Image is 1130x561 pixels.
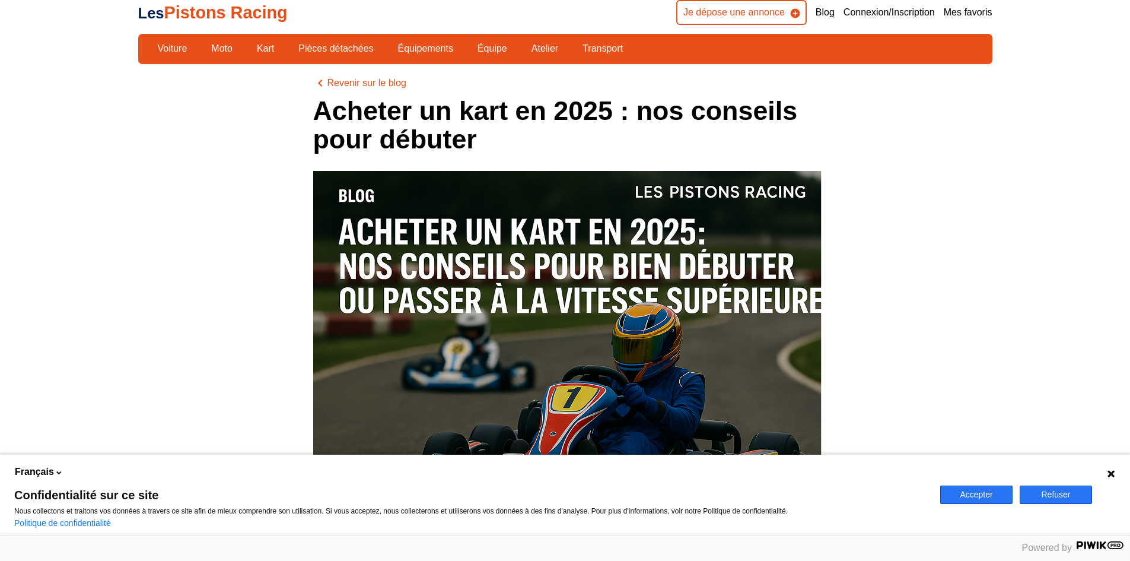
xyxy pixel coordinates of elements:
a: chevron_leftRevenir sur le blog [313,76,817,90]
a: Politique de confidentialité [14,518,111,528]
span: Powered by [1022,543,1072,553]
a: Équipe [470,39,515,59]
span: chevron_left [313,76,327,90]
h1: Acheter un kart en 2025 : nos conseils pour débuter [313,96,817,153]
a: Moto [203,39,240,59]
a: Blog [816,6,835,19]
a: Connexion/Inscription [843,6,935,19]
a: Équipements [390,39,461,59]
a: Mes favoris [944,6,992,19]
span: Confidentialité sur ce site [14,489,926,501]
a: Atelier [524,39,566,59]
a: LesPistons Racing [138,3,288,22]
a: Transport [575,39,631,59]
span: Les [138,5,164,21]
a: Pièces détachées [291,39,381,59]
img: Acheter un kart en 2025 : nos conseils pour débuter [313,171,822,510]
button: Refuser [1020,486,1092,504]
a: Kart [249,39,282,59]
p: Nous collectons et traitons vos données à travers ce site afin de mieux comprendre son utilisatio... [14,507,926,515]
span: Français [15,465,54,478]
a: Voiture [150,39,195,59]
button: Accepter [940,486,1013,504]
